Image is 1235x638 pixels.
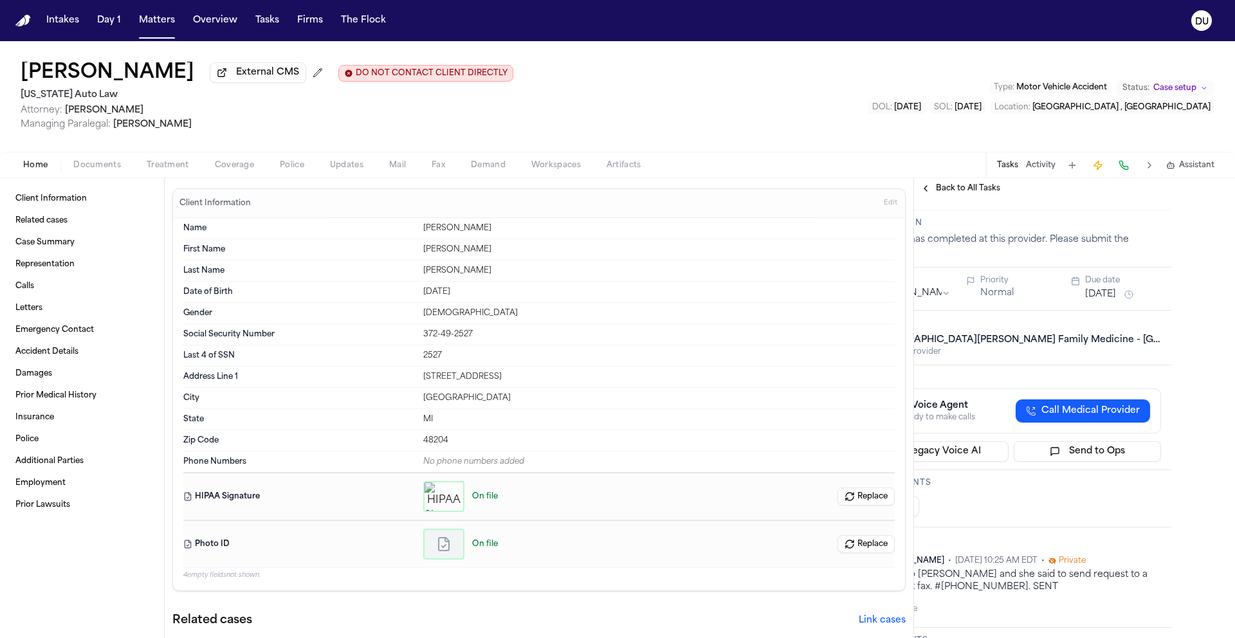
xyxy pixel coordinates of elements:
div: [DEMOGRAPHIC_DATA] [423,308,895,318]
div: [DATE] [423,287,895,297]
dt: First Name [183,244,416,255]
button: Intakes [41,9,84,32]
span: Attorney: [21,105,62,115]
span: Case setup [1153,83,1196,93]
p: 4 empty fields not shown. [183,570,895,580]
button: The Flock [336,9,391,32]
h1: [PERSON_NAME] [21,62,194,85]
span: [PERSON_NAME] [113,120,192,129]
dt: Address Line 1 [183,372,416,382]
h3: Related to [861,318,1161,329]
button: Make a Call [1115,156,1133,174]
span: On file [472,491,498,502]
div: Spoke to [PERSON_NAME] and she said to send request to a different fax. #[PHONE_NUMBER]. SENT [876,569,1161,594]
a: Accident Details [10,342,154,362]
span: External CMS [236,66,299,79]
div: Ready to make calls [900,412,975,423]
button: Activity [1026,160,1056,170]
dt: Zip Code [183,435,416,446]
button: Replace [837,535,895,553]
button: Edit SOL: 2028-08-09 [930,101,985,114]
a: Damages [10,363,154,384]
a: Employment [10,473,154,493]
dt: Last 4 of SSN [183,351,416,361]
div: AI Voice Agent [900,399,975,412]
span: Medical Provider [876,347,1161,357]
span: On file [472,539,498,549]
div: 372-49-2527 [423,329,895,340]
a: Home [15,15,31,27]
a: Calls [10,276,154,296]
h2: [US_STATE] Auto Law [21,87,513,103]
span: Coverage [215,160,254,170]
span: Documents [73,160,121,170]
button: Edit [880,193,901,214]
div: 48204 [423,435,895,446]
dt: Date of Birth [183,287,416,297]
button: Tasks [997,160,1018,170]
span: Police [280,160,304,170]
dt: Photo ID [183,529,416,560]
button: Assistant [1166,160,1214,170]
a: Related cases [10,210,154,231]
span: [GEOGRAPHIC_DATA] , [GEOGRAPHIC_DATA] [1032,104,1211,111]
span: Edit [884,199,897,208]
span: Call Medical Provider [1041,405,1140,417]
span: Back to All Tasks [936,183,1000,194]
span: Home [23,160,48,170]
div: [PERSON_NAME] [423,244,895,255]
button: Firms [292,9,328,32]
span: Status: [1122,83,1149,93]
span: SOL : [934,104,953,111]
button: Link cases [859,614,906,627]
button: Call Medical Provider [1016,399,1150,423]
span: [DATE] [955,104,982,111]
dt: State [183,414,416,424]
button: Back to All Tasks [914,183,1007,194]
button: Normal [980,287,1014,300]
span: Mail [389,160,406,170]
span: Motor Vehicle Accident [1016,84,1107,91]
button: Change status from Case setup [1116,80,1214,96]
button: Create Immediate Task [1089,156,1107,174]
button: Legacy Voice AI [861,441,1009,462]
h3: Actions [861,373,1161,383]
button: Edit client contact restriction [338,65,513,82]
a: Emergency Contact [10,320,154,340]
div: [STREET_ADDRESS] [423,372,895,382]
dt: Social Security Number [183,329,416,340]
span: DOL : [872,104,892,111]
a: Additional Parties [10,451,154,471]
span: DO NOT CONTACT CLIENT DIRECTLY [356,68,508,78]
span: [PERSON_NAME] [65,105,143,115]
span: Private [1059,556,1086,566]
span: Location : [994,104,1030,111]
button: Snooze task [1121,287,1137,302]
div: Treatment has completed at this provider. Please submit the request. [861,233,1161,259]
a: Day 1 [92,9,126,32]
span: Fax [432,160,445,170]
span: • [948,556,951,566]
button: Send to Ops [1014,441,1162,462]
button: [DATE] [1085,288,1116,301]
dt: City [183,393,416,403]
a: Insurance [10,407,154,428]
h3: Description [861,218,1161,228]
button: Overview [188,9,242,32]
a: Letters [10,298,154,318]
span: [DATE] 10:25 AM EDT [955,556,1038,566]
span: Type : [994,84,1014,91]
h3: Updates [861,538,1161,548]
span: Treatment [147,160,189,170]
span: Phone Numbers [183,457,246,467]
span: Demand [471,160,506,170]
dt: Name [183,223,416,233]
div: [GEOGRAPHIC_DATA] [423,393,895,403]
a: Representation [10,254,154,275]
div: No phone numbers added [423,457,895,467]
h2: Related cases [172,612,252,630]
button: Matters [134,9,180,32]
span: Updates [330,160,363,170]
